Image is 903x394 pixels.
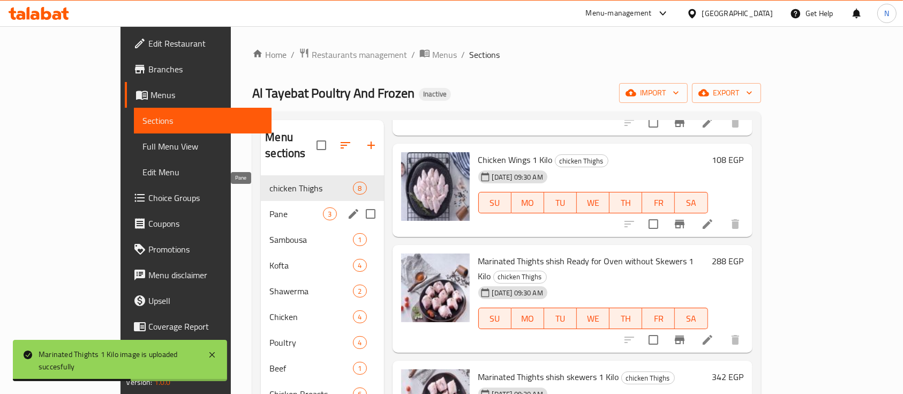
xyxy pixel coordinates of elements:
[712,254,744,269] h6: 288 EGP
[646,311,671,326] span: FR
[261,175,383,201] div: chicken Thighs8
[353,336,366,349] div: items
[125,339,272,365] a: Grocery Checklist
[884,8,889,19] span: N
[269,259,353,272] span: Kofta
[642,192,675,213] button: FR
[269,310,353,323] span: Chicken
[142,166,263,179] span: Edit Menu
[252,81,415,105] span: Al Tayebat Poultry And Frozen
[511,308,544,329] button: MO
[126,375,152,389] span: Version:
[148,320,263,333] span: Coverage Report
[125,82,272,108] a: Menus
[148,191,263,204] span: Choice Groups
[488,172,547,182] span: [DATE] 09:30 AM
[401,152,470,221] img: Chicken Wings 1 Kilo
[642,308,675,329] button: FR
[701,333,714,346] a: Edit menu item
[323,209,336,219] span: 3
[333,132,358,158] span: Sort sections
[511,192,544,213] button: MO
[261,304,383,330] div: Chicken4
[269,233,353,246] div: Sambousa
[269,207,323,220] span: Pane
[148,63,263,76] span: Branches
[628,86,679,100] span: import
[148,269,263,281] span: Menu disclaimer
[269,362,353,375] span: Beef
[614,195,638,211] span: TH
[150,88,263,101] span: Menus
[642,111,665,134] span: Select to update
[548,195,573,211] span: TU
[544,308,577,329] button: TU
[142,140,263,153] span: Full Menu View
[353,286,366,296] span: 2
[148,294,263,307] span: Upsell
[353,362,366,375] div: items
[125,262,272,288] a: Menu disclaimer
[712,152,744,167] h6: 108 EGP
[125,185,272,211] a: Choice Groups
[261,278,383,304] div: Shawerma2
[642,329,665,351] span: Select to update
[134,159,272,185] a: Edit Menu
[516,195,540,211] span: MO
[419,48,457,62] a: Menus
[469,48,500,61] span: Sections
[692,83,761,103] button: export
[555,155,608,167] span: chicken Thighs
[411,48,415,61] li: /
[544,192,577,213] button: TU
[125,314,272,339] a: Coverage Report
[701,116,714,129] a: Edit menu item
[125,56,272,82] a: Branches
[646,195,671,211] span: FR
[702,8,773,19] div: [GEOGRAPHIC_DATA]
[667,110,693,136] button: Branch-specific-item
[353,183,366,194] span: 8
[261,330,383,355] div: Poultry4
[478,308,511,329] button: SU
[401,254,470,322] img: Marinated Thights shish Ready for Oven without Skewers 1 Kilo
[353,363,366,374] span: 1
[667,211,693,237] button: Branch-specific-item
[353,182,366,195] div: items
[312,48,407,61] span: Restaurants management
[142,114,263,127] span: Sections
[125,211,272,236] a: Coupons
[125,236,272,262] a: Promotions
[577,192,609,213] button: WE
[345,206,362,222] button: edit
[516,311,540,326] span: MO
[675,308,708,329] button: SA
[134,133,272,159] a: Full Menu View
[478,152,553,168] span: Chicken Wings 1 Kilo
[494,271,546,283] span: chicken Thighs
[353,259,366,272] div: items
[353,285,366,298] div: items
[261,252,383,278] div: Kofta4
[353,310,366,323] div: items
[265,129,316,161] h2: Menu sections
[269,336,353,349] div: Poultry
[581,311,605,326] span: WE
[148,217,263,230] span: Coupons
[478,369,619,385] span: Marinated Thights shish skewers 1 Kilo
[419,90,451,99] span: Inactive
[642,213,665,235] span: Select to update
[701,218,714,231] a: Edit menu item
[269,182,353,195] span: chicken Thighs
[353,235,366,245] span: 1
[609,192,642,213] button: TH
[419,88,451,101] div: Inactive
[723,327,748,353] button: delete
[39,348,197,373] div: Marinated Thights 1 Kilo image is uploaded succesfully
[261,227,383,252] div: Sambousa1
[148,243,263,256] span: Promotions
[269,285,353,298] div: Shawerma
[483,311,507,326] span: SU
